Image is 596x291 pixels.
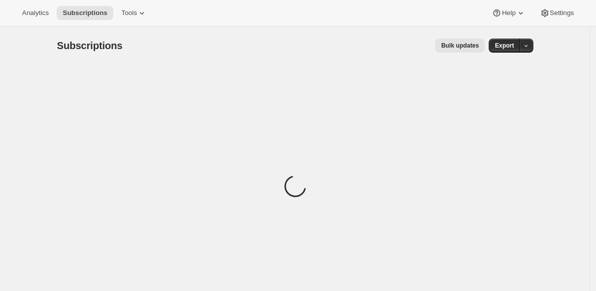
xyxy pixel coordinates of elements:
[489,39,520,53] button: Export
[16,6,55,20] button: Analytics
[57,40,123,51] span: Subscriptions
[441,42,479,50] span: Bulk updates
[502,9,515,17] span: Help
[57,6,113,20] button: Subscriptions
[534,6,580,20] button: Settings
[486,6,531,20] button: Help
[435,39,485,53] button: Bulk updates
[495,42,514,50] span: Export
[121,9,137,17] span: Tools
[22,9,49,17] span: Analytics
[63,9,107,17] span: Subscriptions
[550,9,574,17] span: Settings
[115,6,153,20] button: Tools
